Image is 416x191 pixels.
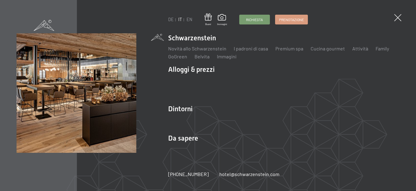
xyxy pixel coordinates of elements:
a: [PHONE_NUMBER] [168,171,209,178]
img: [Translate to Italienisch:] [17,33,136,153]
a: Buoni [205,13,212,26]
a: Immagini [217,14,227,26]
a: Family [376,46,389,51]
a: I padroni di casa [234,46,268,51]
a: Premium spa [275,46,303,51]
a: Cucina gourmet [311,46,345,51]
a: EN [187,17,192,22]
span: Richiesta [246,17,263,22]
span: [PHONE_NUMBER] [168,171,209,177]
a: Attività [352,46,368,51]
a: Immagini [217,53,236,59]
a: IT [178,17,182,22]
span: Immagini [217,23,227,26]
span: Buoni [205,23,212,26]
span: Prenotazione [279,17,304,22]
a: Belvita [195,53,210,59]
a: hotel@schwarzenstein.com [219,171,279,178]
a: DE [168,17,174,22]
a: Novità allo Schwarzenstein [168,46,226,51]
a: GoGreen [168,53,187,59]
a: Richiesta [240,15,270,24]
a: Prenotazione [275,15,308,24]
